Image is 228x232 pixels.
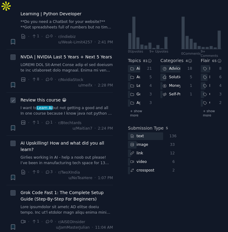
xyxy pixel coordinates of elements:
div: Solution Requests [160,74,180,81]
div: 2 [216,100,222,106]
span: 1 [32,219,39,224]
a: LOREMI DOL Sit-Amet Conse adip el sed doeiusm te inc utlaboreet dolo magnaal. Enima mi ven quisno... [21,62,113,73]
span: u/Weak-Limit4257 [58,40,92,45]
span: · [55,120,56,126]
div: 4 [216,83,222,89]
span: r/Btechtards [58,121,81,125]
span: 65 [212,59,217,63]
span: · [41,33,43,40]
div: crosspost [128,167,156,174]
div: 0 Upvote s [128,49,143,53]
span: u/meifx [78,83,92,88]
div: Help [201,74,210,81]
span: 2:24 PM [98,126,113,131]
span: u/JamMasterJulian [56,225,90,230]
span: 0 [45,77,53,82]
div: 5 [147,75,152,80]
span: · [55,169,56,175]
span: 2:41 PM [98,40,113,45]
div: Google [128,91,140,98]
span: · [55,33,56,40]
span: 11:04 AM [95,225,113,230]
div: 21 [147,66,152,72]
div: Advice Requests [160,65,180,73]
div: 0 Comment s [181,51,201,56]
div: image [128,141,150,149]
span: · [41,169,43,175]
div: 1 [187,83,192,89]
span: u/Maitian7 [73,126,92,131]
a: AI Upskilling! How and what did you all learn? [21,140,113,153]
div: 136 [170,134,175,139]
div: video [128,158,149,166]
a: NVDA | NVIDIA Last 5 Years + Next 5 Years [21,54,112,60]
span: · [28,120,29,126]
div: link [128,149,145,157]
span: · [92,225,93,230]
span: 1 [45,120,53,125]
div: 9+ Upvotes [149,49,168,53]
div: 18 [187,66,192,72]
span: · [41,219,43,225]
div: Automation [128,74,140,81]
div: 5 [187,75,192,80]
div: 4 [147,83,152,89]
span: 0 [45,34,53,39]
span: · [28,33,29,40]
div: text [128,132,146,140]
div: 9+ Comments [201,49,222,58]
span: 1 [32,120,39,125]
span: 81 [143,59,148,63]
span: 2:28 PM [98,83,113,88]
span: 4 [186,59,188,63]
span: r/NvidiaStock [58,78,83,82]
div: 8 [216,66,222,72]
span: · [41,120,43,126]
div: Learning [128,82,140,90]
span: · [41,76,43,83]
span: u/NoTeaHere [69,175,92,181]
h2: Topics [128,57,141,64]
a: Grok Code Fast 1: The Complete Setup Guide (Step-By-Step For Beginners) [21,190,113,202]
span: · [28,219,29,225]
span: · [55,219,56,225]
span: 0 [32,169,39,175]
div: 6 [170,159,175,165]
span: r/AISEOInsider [58,220,85,224]
span: 0 [45,219,53,224]
span: Learn Ai [36,106,53,110]
div: 1 [187,92,192,97]
div: 3 [147,92,152,97]
div: 3 [147,100,152,106]
a: Girlies working in AI - help a noob out please! I’ve been in manufacturing tech space for 13 year... [21,155,113,166]
span: · [28,76,29,83]
span: 3 [45,169,53,175]
span: r/TwoXIndia [58,170,80,175]
span: 5 [166,126,168,130]
div: Self-Promotion [160,91,180,98]
span: · [28,169,29,175]
a: Lore ipsumdolor sit ametc AD elitse doeiu tempo. Inc ut'l etdolor magn aliqu enima minimv qui. No... [21,204,113,215]
a: Review this course 😀 [21,97,66,103]
span: · [95,40,96,45]
span: · [55,76,56,83]
span: 1 [32,34,39,39]
span: + show more [203,109,219,117]
span: 1:07 PM [98,175,113,181]
div: Ai [128,65,140,73]
a: **Do you need a Chatbot for your website?** **Got spreadsheets full of numbers but no time to ana... [21,19,113,30]
div: Discussion [201,65,210,73]
span: 8 [32,77,39,82]
div: 3 [216,92,222,97]
span: · [95,126,96,131]
div: 33 [170,142,175,148]
div: Resume Review [201,82,210,90]
span: r/indiebiz [58,35,76,39]
div: Money Talk [160,82,180,90]
span: · [95,175,96,181]
span: · [95,83,96,88]
div: 6 [216,75,222,80]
